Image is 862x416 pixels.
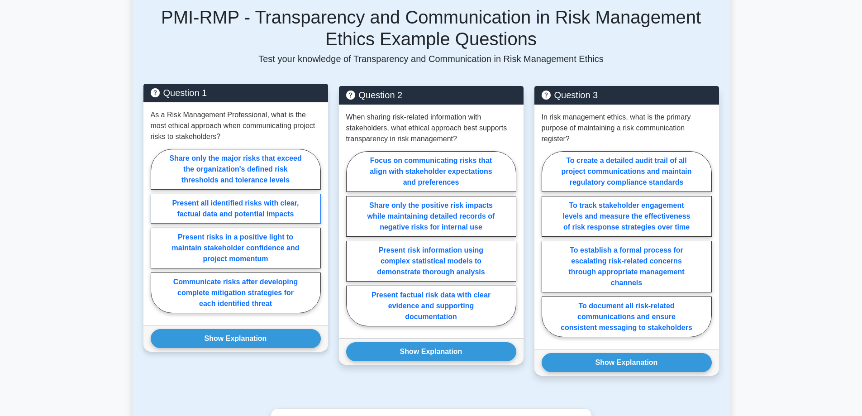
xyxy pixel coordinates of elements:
[151,194,321,224] label: Present all identified risks with clear, factual data and potential impacts
[151,110,321,142] p: As a Risk Management Professional, what is the most ethical approach when communicating project r...
[151,273,321,313] label: Communicate risks after developing complete mitigation strategies for each identified threat
[143,6,719,50] h5: PMI-RMP - Transparency and Communication in Risk Management Ethics Example Questions
[151,149,321,190] label: Share only the major risks that exceed the organization's defined risk thresholds and tolerance l...
[346,196,516,237] label: Share only the positive risk impacts while maintaining detailed records of negative risks for int...
[542,90,712,100] h5: Question 3
[542,151,712,192] label: To create a detailed audit trail of all project communications and maintain regulatory compliance...
[151,329,321,348] button: Show Explanation
[346,342,516,361] button: Show Explanation
[346,241,516,282] label: Present risk information using complex statistical models to demonstrate thorough analysis
[542,296,712,337] label: To document all risk-related communications and ensure consistent messaging to stakeholders
[346,112,516,144] p: When sharing risk-related information with stakeholders, what ethical approach best supports tran...
[143,53,719,64] p: Test your knowledge of Transparency and Communication in Risk Management Ethics
[346,151,516,192] label: Focus on communicating risks that align with stakeholder expectations and preferences
[346,90,516,100] h5: Question 2
[542,112,712,144] p: In risk management ethics, what is the primary purpose of maintaining a risk communication register?
[542,353,712,372] button: Show Explanation
[542,241,712,292] label: To establish a formal process for escalating risk-related concerns through appropriate management...
[151,87,321,98] h5: Question 1
[151,228,321,268] label: Present risks in a positive light to maintain stakeholder confidence and project momentum
[542,196,712,237] label: To track stakeholder engagement levels and measure the effectiveness of risk response strategies ...
[346,286,516,326] label: Present factual risk data with clear evidence and supporting documentation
